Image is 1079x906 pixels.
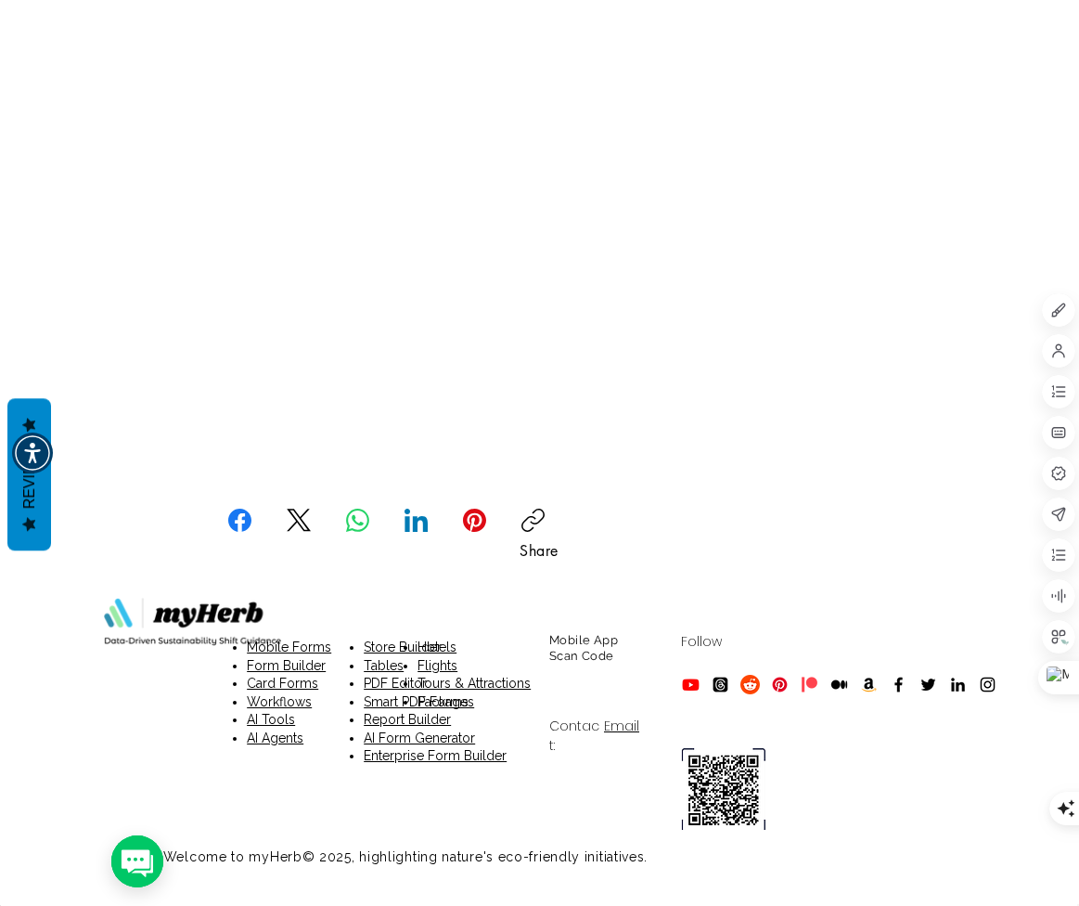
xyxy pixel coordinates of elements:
[81,668,304,772] iframe: Greenspark Earth Positive Badge
[889,675,908,694] img: Facebook
[247,710,295,729] a: AI Tools
[247,692,312,711] a: Workflows
[681,632,722,651] span: Follow
[247,674,318,692] a: Card Forms
[918,675,938,694] img: Twitter
[740,675,760,694] img: Reddit
[417,638,456,656] a: Hotels
[247,676,318,691] span: Card Forms
[346,509,369,532] a: WhatsApp
[163,849,648,864] span: Welcome to myHerb© 2025, highlighting nature's eco-friendly initiatives.
[12,433,53,473] div: Accessibility Menu
[520,541,558,561] span: Share
[247,658,326,673] span: Form Builder
[866,826,1079,906] iframe: Wix Chat
[287,509,312,532] a: X (Twitter)
[549,633,618,663] span: Mobile App Scan Code
[859,675,879,694] img: Amazon
[228,509,251,532] a: Facebook
[800,675,819,694] img: Patreon
[98,592,287,651] img: Logo
[247,731,303,745] span: AI Agents
[829,675,849,694] img: Medium
[549,717,599,755] span: Contact:
[604,717,639,735] a: Email
[204,509,569,532] ul: Share Buttons
[405,509,428,532] a: LinkedIn
[948,675,968,694] img: LinkedIn
[247,694,312,709] span: Workflows
[681,675,700,694] img: Youtube
[770,675,790,694] img: Pinterest
[681,675,997,694] ul: Social Bar
[978,675,997,694] img: Instagram
[463,509,486,532] a: Pinterest
[247,656,326,675] a: Form Builder
[247,729,303,747] a: AI Agents
[364,748,507,763] a: Enterprise Form Builder
[247,712,295,727] span: AI Tools
[7,399,51,551] button: Reviews
[521,509,545,532] button: Copy link
[247,638,331,656] a: Mobile Forms
[417,676,531,691] a: Tours & Attractions
[681,748,765,830] img: Mobile-App-Wix-com-myherb-mobile-app QR Code
[247,640,331,654] span: Mobile Forms
[711,675,730,694] img: Threads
